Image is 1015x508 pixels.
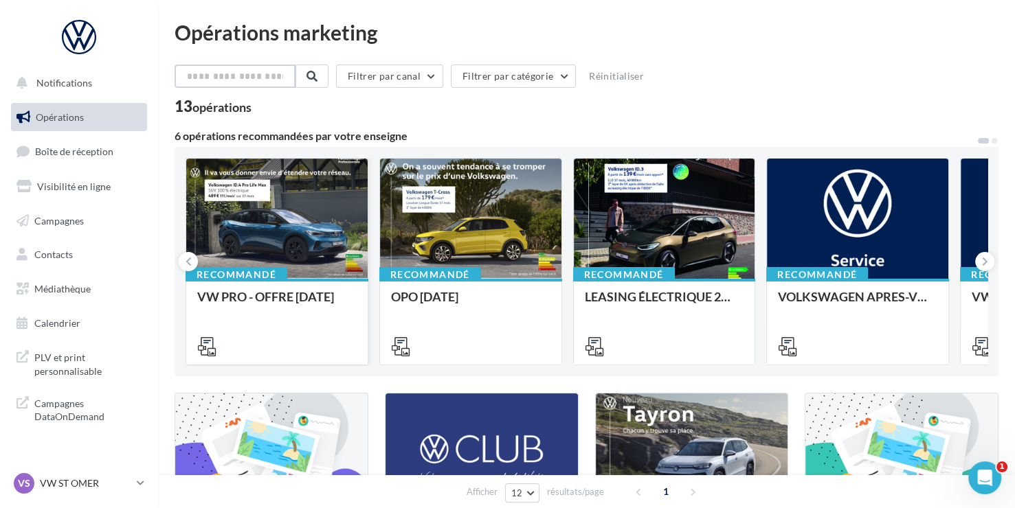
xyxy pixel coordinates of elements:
button: 12 [505,483,540,503]
div: VW PRO - OFFRE [DATE] [197,290,357,317]
span: Campagnes [34,214,84,226]
a: Boîte de réception [8,137,150,166]
button: Filtrer par catégorie [451,65,576,88]
span: Calendrier [34,317,80,329]
a: PLV et print personnalisable [8,343,150,383]
span: Afficher [467,485,498,498]
span: Opérations [36,111,84,123]
a: Campagnes [8,207,150,235]
div: LEASING ÉLECTRIQUE 2025 [585,290,744,317]
div: opérations [192,101,252,113]
span: résultats/page [547,485,604,498]
div: Recommandé [766,267,868,282]
span: Visibilité en ligne [37,181,111,192]
button: Filtrer par canal [336,65,443,88]
a: Campagnes DataOnDemand [8,389,150,429]
iframe: Intercom live chat [968,461,1001,494]
a: Médiathèque [8,275,150,303]
span: Médiathèque [34,283,91,295]
div: OPO [DATE] [391,290,550,317]
a: Contacts [8,240,150,269]
span: VS [18,476,30,490]
div: Recommandé [186,267,287,282]
span: 1 [996,461,1007,472]
button: Réinitialiser [583,68,649,84]
button: Notifications [8,69,144,97]
a: Calendrier [8,309,150,338]
span: Contacts [34,249,73,260]
a: VS VW ST OMER [11,470,147,496]
div: Opérations marketing [175,22,999,43]
span: 1 [655,481,677,503]
a: Opérations [8,103,150,132]
span: PLV et print personnalisable [34,348,142,378]
div: VOLKSWAGEN APRES-VENTE [778,290,937,317]
a: Visibilité en ligne [8,172,150,201]
div: 6 opérations recommandées par votre enseigne [175,130,977,141]
span: 12 [511,487,523,498]
div: Recommandé [379,267,481,282]
p: VW ST OMER [40,476,131,490]
span: Notifications [36,77,92,89]
div: Recommandé [573,267,675,282]
span: Campagnes DataOnDemand [34,394,142,424]
span: Boîte de réception [35,146,113,157]
div: 13 [175,99,252,114]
